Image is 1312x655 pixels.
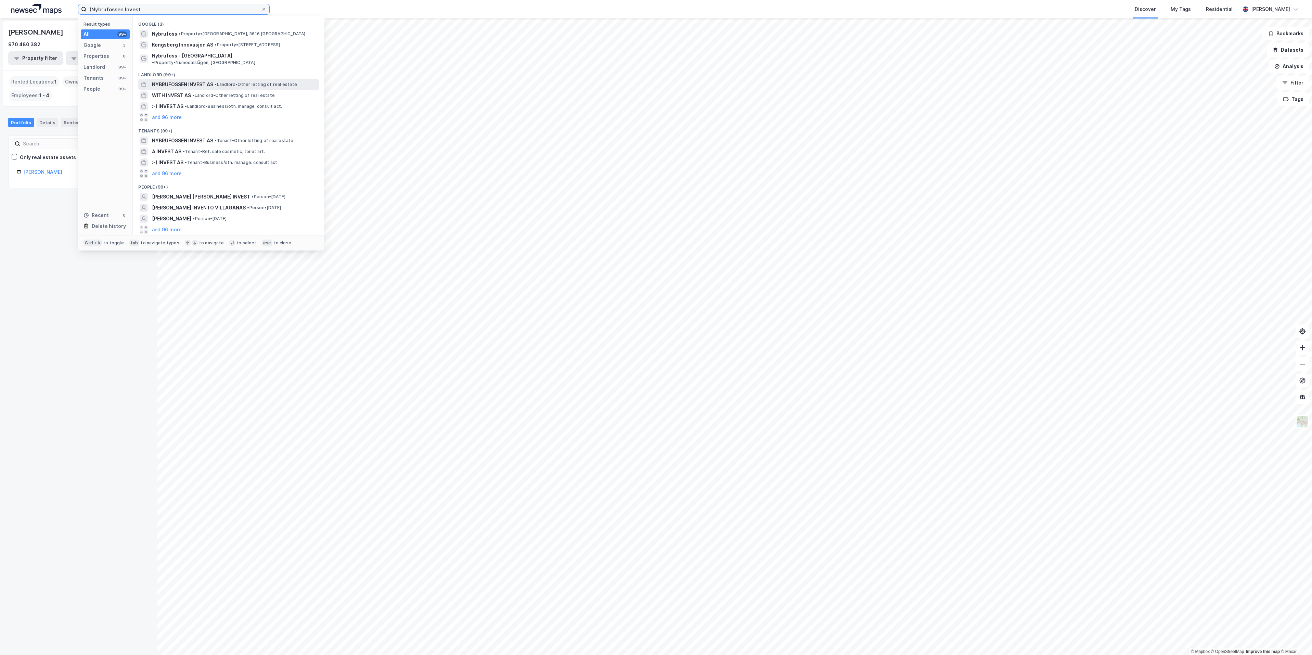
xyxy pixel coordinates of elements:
span: • [215,42,217,47]
img: Z [1296,415,1309,428]
button: Tenant filter [66,51,116,65]
span: Tenant • Other letting of real estate [215,138,293,143]
div: Recent [83,211,109,219]
span: NYBRUFOSSEN INVEST AS [152,137,213,145]
div: Residential [1206,5,1233,13]
div: Rented Locations [61,118,114,127]
button: Bookmarks [1262,27,1309,40]
div: 970 480 382 [8,40,40,49]
div: Rented Locations : [9,76,60,87]
div: Landlord (99+) [133,67,324,79]
div: Google (3) [133,16,324,28]
a: Improve this map [1246,649,1280,654]
span: • [215,82,217,87]
span: 1 - 4 [39,91,49,100]
span: • [192,93,194,98]
input: Search by address, cadastre, landlords, tenants or people [87,4,261,14]
div: Portfolio [8,118,34,127]
span: • [252,194,254,199]
div: esc [262,240,272,246]
span: Property • [STREET_ADDRESS] [215,42,280,48]
div: to select [236,240,256,246]
button: and 96 more [152,169,182,178]
div: Only real estate assets [20,153,76,162]
div: to close [273,240,291,246]
span: • [193,216,195,221]
div: Delete history [92,222,126,230]
button: Datasets [1267,43,1309,57]
span: • [179,31,181,36]
div: Result types [83,22,130,27]
div: 3 [121,42,127,48]
div: My Tags [1171,5,1191,13]
div: Google [83,41,101,49]
button: and 96 more [152,113,182,121]
div: Owned Properties : [62,76,116,87]
span: • [183,149,185,154]
div: 99+ [117,86,127,92]
span: A INVEST AS [152,147,181,156]
span: Landlord • Business/oth. manage. consult act. [185,104,282,109]
span: Property • Numedalslågen, [GEOGRAPHIC_DATA] [152,60,255,65]
span: Property • [GEOGRAPHIC_DATA], 3616 [GEOGRAPHIC_DATA] [179,31,305,37]
div: tab [129,240,140,246]
span: Nybrufoss [152,30,177,38]
div: to navigate [199,240,224,246]
a: [PERSON_NAME] [23,169,62,175]
button: Property filter [8,51,63,65]
span: :-) INVEST AS [152,158,183,167]
div: All [83,30,90,38]
button: Analysis [1269,60,1309,73]
span: • [215,138,217,143]
div: Discover [1135,5,1156,13]
div: [PERSON_NAME] [8,27,64,38]
span: Landlord • Other letting of real estate [215,82,297,87]
iframe: Chat Widget [1278,622,1312,655]
span: Person • [DATE] [247,205,281,210]
div: to toggle [103,240,124,246]
span: Tenant • Business/oth. manage. consult act. [185,160,278,165]
div: 99+ [117,75,127,81]
div: 99+ [117,64,127,70]
div: Ctrl + k [83,240,102,246]
div: Employees : [9,90,52,101]
img: logo.a4113a55bc3d86da70a041830d287a7e.svg [11,4,62,14]
button: Tags [1277,92,1309,106]
div: Details [37,118,58,127]
span: WITH INVEST AS [152,91,191,100]
input: Search [20,139,102,149]
div: 99+ [117,31,127,37]
span: [PERSON_NAME] [152,215,191,223]
div: 0 [121,53,127,59]
div: Properties [83,52,109,60]
span: Landlord • Other letting of real estate [192,93,275,98]
span: Tenant • Ret. sale cosmetic, toilet art. [183,149,265,154]
span: Person • [DATE] [193,216,227,221]
div: 0 [121,213,127,218]
span: • [185,104,187,109]
div: People (99+) [133,179,324,191]
a: Mapbox [1191,649,1210,654]
button: Filter [1276,76,1309,90]
span: Nybrufoss - [GEOGRAPHIC_DATA] [152,52,232,60]
span: [PERSON_NAME] INVENTO VILLAGANAS [152,204,246,212]
div: Landlord [83,63,105,71]
div: People [83,85,100,93]
span: 1 [54,78,57,86]
span: • [152,60,154,65]
span: NYBRUFOSSEN INVEST AS [152,80,213,89]
span: Kongsberg Innovasjon AS [152,41,213,49]
a: OpenStreetMap [1211,649,1244,654]
span: [PERSON_NAME] [PERSON_NAME] INVEST [152,193,250,201]
span: Person • [DATE] [252,194,285,200]
span: • [185,160,187,165]
span: :-) INVEST AS [152,102,183,111]
button: and 96 more [152,226,182,234]
div: to navigate types [141,240,179,246]
div: Tenants [83,74,104,82]
div: [PERSON_NAME] [1251,5,1290,13]
div: Tenants (99+) [133,123,324,135]
span: • [247,205,249,210]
